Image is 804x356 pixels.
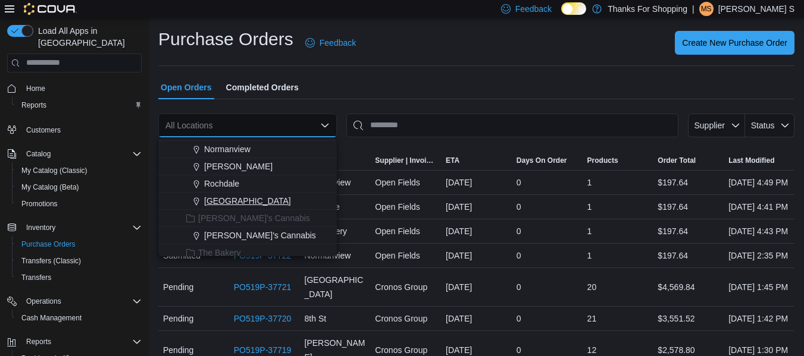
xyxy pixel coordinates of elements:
[26,149,51,159] span: Catalog
[517,156,567,165] span: Days On Order
[158,141,337,158] button: Normanview
[17,254,142,268] span: Transfers (Classic)
[26,337,51,346] span: Reports
[26,125,61,135] span: Customers
[728,156,774,165] span: Last Modified
[718,2,794,16] p: [PERSON_NAME] S
[724,195,794,219] div: [DATE] 4:41 PM
[2,121,146,138] button: Customers
[158,175,337,193] button: Rochdale
[653,171,724,194] div: $197.64
[12,236,146,253] button: Purchase Orders
[17,254,86,268] a: Transfers (Classic)
[21,220,142,235] span: Inventory
[370,171,441,194] div: Open Fields
[515,3,552,15] span: Feedback
[441,171,512,194] div: [DATE]
[301,31,361,55] a: Feedback
[163,280,193,294] span: Pending
[12,310,146,326] button: Cash Management
[694,121,725,130] span: Supplier
[441,219,512,243] div: [DATE]
[441,151,512,170] button: ETA
[583,151,653,170] button: Products
[370,219,441,243] div: Open Fields
[12,253,146,269] button: Transfers (Classic)
[204,195,291,207] span: [GEOGRAPHIC_DATA]
[234,311,292,326] a: PO519P-37720
[653,195,724,219] div: $197.64
[587,311,597,326] span: 21
[17,163,92,178] a: My Catalog (Classic)
[21,294,66,308] button: Operations
[512,151,583,170] button: Days On Order
[441,195,512,219] div: [DATE]
[26,223,55,232] span: Inventory
[17,98,51,112] a: Reports
[682,37,787,49] span: Create New Purchase Order
[17,237,142,251] span: Purchase Orders
[17,180,84,194] a: My Catalog (Beta)
[653,307,724,330] div: $3,551.52
[724,171,794,194] div: [DATE] 4:49 PM
[17,311,86,325] a: Cash Management
[226,75,299,99] span: Completed Orders
[724,244,794,267] div: [DATE] 2:35 PM
[21,220,60,235] button: Inventory
[17,98,142,112] span: Reports
[441,275,512,299] div: [DATE]
[305,200,340,214] span: Rochdale
[204,160,273,172] span: [PERSON_NAME]
[587,224,592,238] span: 1
[2,219,146,236] button: Inventory
[370,275,441,299] div: Cronos Group
[2,293,146,310] button: Operations
[158,193,337,210] button: [GEOGRAPHIC_DATA]
[370,244,441,267] div: Open Fields
[517,248,521,263] span: 0
[701,2,712,16] span: MS
[17,197,62,211] a: Promotions
[12,97,146,114] button: Reports
[675,31,794,55] button: Create New Purchase Order
[198,212,310,224] span: [PERSON_NAME]'s Cannabis
[17,270,142,285] span: Transfers
[745,114,794,137] button: Status
[158,210,337,227] button: [PERSON_NAME]'s Cannabis
[320,121,330,130] button: Close list of options
[21,100,46,110] span: Reports
[158,244,337,262] button: The Bakery
[653,244,724,267] div: $197.64
[517,280,521,294] span: 0
[204,143,251,155] span: Normanview
[17,180,142,194] span: My Catalog (Beta)
[320,37,356,49] span: Feedback
[21,199,58,209] span: Promotions
[21,335,142,349] span: Reports
[587,200,592,214] span: 1
[346,114,678,137] input: This is a search bar. After typing your query, hit enter to filter the results lower in the page.
[21,335,56,349] button: Reports
[21,240,76,249] span: Purchase Orders
[161,75,212,99] span: Open Orders
[2,333,146,350] button: Reports
[2,80,146,97] button: Home
[370,151,441,170] button: Supplier | Invoice Number
[658,156,696,165] span: Order Total
[163,311,193,326] span: Pending
[21,256,81,266] span: Transfers (Classic)
[33,25,142,49] span: Load All Apps in [GEOGRAPHIC_DATA]
[517,224,521,238] span: 0
[587,280,597,294] span: 20
[724,151,794,170] button: Last Modified
[26,84,45,93] span: Home
[234,280,292,294] a: PO519P-37721
[653,219,724,243] div: $197.64
[692,2,694,16] p: |
[21,147,142,161] span: Catalog
[751,121,775,130] span: Status
[17,163,142,178] span: My Catalog (Classic)
[204,126,291,138] span: [GEOGRAPHIC_DATA]
[653,151,724,170] button: Order Total
[587,175,592,190] span: 1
